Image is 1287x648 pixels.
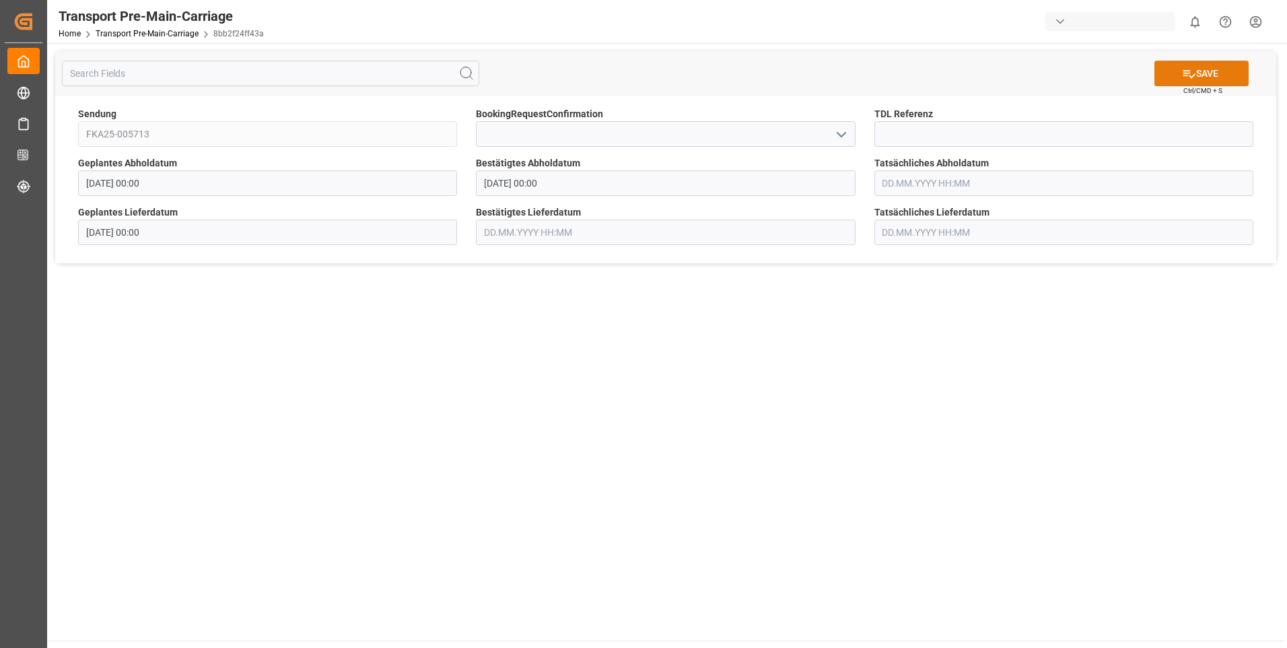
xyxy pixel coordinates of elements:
button: SAVE [1154,61,1249,86]
span: Sendung [78,107,116,121]
span: Tatsächliches Abholdatum [874,156,989,170]
input: DD.MM.YYYY HH:MM [78,220,457,245]
span: Bestätigtes Abholdatum [476,156,580,170]
input: Search Fields [62,61,479,86]
span: Geplantes Abholdatum [78,156,177,170]
button: open menu [830,124,850,145]
input: DD.MM.YYYY HH:MM [874,170,1253,196]
span: Geplantes Lieferdatum [78,205,178,220]
span: BookingRequestConfirmation [476,107,603,121]
a: Transport Pre-Main-Carriage [96,29,199,38]
input: DD.MM.YYYY HH:MM [78,170,457,196]
span: Ctrl/CMD + S [1183,86,1222,96]
a: Home [59,29,81,38]
span: Bestätigtes Lieferdatum [476,205,581,220]
div: Transport Pre-Main-Carriage [59,6,264,26]
button: Help Center [1210,7,1241,37]
input: DD.MM.YYYY HH:MM [476,170,855,196]
span: Tatsächliches Lieferdatum [874,205,989,220]
input: DD.MM.YYYY HH:MM [874,220,1253,245]
button: show 0 new notifications [1180,7,1210,37]
span: TDL Referenz [874,107,933,121]
input: DD.MM.YYYY HH:MM [476,220,855,245]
